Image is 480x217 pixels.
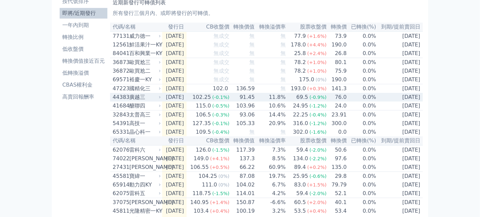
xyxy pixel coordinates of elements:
[347,67,377,75] td: 0.0%
[327,110,347,119] td: 23.91
[307,34,327,39] span: (+1.6%)
[316,77,327,82] span: (0%)
[286,136,327,145] th: 股票收盤價
[230,84,255,93] td: 136.59
[210,208,229,214] span: (+0.4%)
[347,23,377,32] th: 已轉換(%)
[113,102,128,110] div: 41684
[230,154,255,163] td: 137.3
[60,56,107,66] a: 轉換價值接近百元
[110,136,162,145] th: 代碼/名稱
[310,112,327,117] span: (-0.4%)
[113,207,128,215] div: 45811
[327,172,347,181] td: 29.8
[310,103,327,109] span: (-1.2%)
[280,33,286,39] span: 無
[293,163,308,171] div: 89.4
[347,102,377,110] td: 0.0%
[212,129,230,135] span: (-0.4%)
[60,44,107,54] a: 低收盤價
[162,119,187,128] td: [DATE]
[60,45,107,53] li: 低收盤價
[162,172,187,181] td: [DATE]
[191,119,212,127] div: 127.35
[162,49,187,58] td: [DATE]
[212,191,230,196] span: (-1.5%)
[192,207,210,215] div: 103.4
[129,146,159,154] div: 雷科六
[307,86,327,91] span: (+0.3%)
[129,163,159,171] div: [PERSON_NAME]
[129,189,159,197] div: 雷科五
[292,119,310,127] div: 316.0
[310,147,327,153] span: (-2.0%)
[255,172,286,181] td: 19.7%
[60,33,107,41] li: 轉換比例
[129,181,159,189] div: 動力四KY
[113,189,128,197] div: 62075
[347,93,377,102] td: 0.0%
[189,198,210,206] div: 140.95
[347,154,377,163] td: 0.0%
[162,102,187,110] td: [DATE]
[113,58,128,66] div: 36873
[293,181,308,189] div: 83.0
[191,93,212,101] div: 102.25
[210,156,229,161] span: (+4.1%)
[162,128,187,136] td: [DATE]
[327,40,347,49] td: 190.0
[60,93,107,101] li: 高賣回報酬率
[327,93,347,102] td: 76.0
[60,57,107,65] li: 轉換價值接近百元
[129,58,159,66] div: 歐買尬三
[60,9,107,17] li: 即將/近期發行
[162,163,187,172] td: [DATE]
[218,174,229,179] span: (0%)
[292,128,310,136] div: 302.0
[255,207,286,215] td: 3.2%
[255,198,286,207] td: -6.6%
[210,165,229,170] span: (+0.5%)
[307,165,327,170] span: (+0.2%)
[113,85,128,93] div: 47223
[113,9,420,17] p: 所有發行三個月內、或即將發行的可轉債。
[377,93,423,102] td: [DATE]
[377,154,423,163] td: [DATE]
[293,58,308,66] div: 78.2
[327,181,347,189] td: 79.79
[327,119,347,128] td: 300.0
[377,58,423,67] td: [DATE]
[310,156,327,161] span: (-2.2%)
[250,59,255,65] span: 無
[129,49,159,57] div: 百和興業一KY
[162,145,187,154] td: [DATE]
[377,32,423,40] td: [DATE]
[129,93,159,101] div: 廣越三
[250,50,255,56] span: 無
[213,50,229,56] span: 無成交
[212,112,230,117] span: (-0.3%)
[210,200,229,205] span: (+1.4%)
[162,58,187,67] td: [DATE]
[211,85,229,93] div: 102.0
[307,208,327,214] span: (+0.4%)
[255,163,286,172] td: 60.9%
[129,172,159,180] div: 寶緯一
[292,102,310,110] div: 24.95
[377,136,423,145] th: 到期/提前賣回日
[307,68,327,74] span: (+1.0%)
[113,41,128,49] div: 12561
[255,189,286,198] td: 4.2%
[327,58,347,67] td: 80.1
[347,110,377,119] td: 0.0%
[327,102,347,110] td: 24.0
[255,93,286,102] td: 11.8%
[310,121,327,126] span: (-1.2%)
[230,172,255,181] td: 87.08
[212,147,230,153] span: (-1.5%)
[255,102,286,110] td: 10.6%
[162,207,187,215] td: [DATE]
[162,154,187,163] td: [DATE]
[162,181,187,189] td: [DATE]
[307,60,327,65] span: (+1.0%)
